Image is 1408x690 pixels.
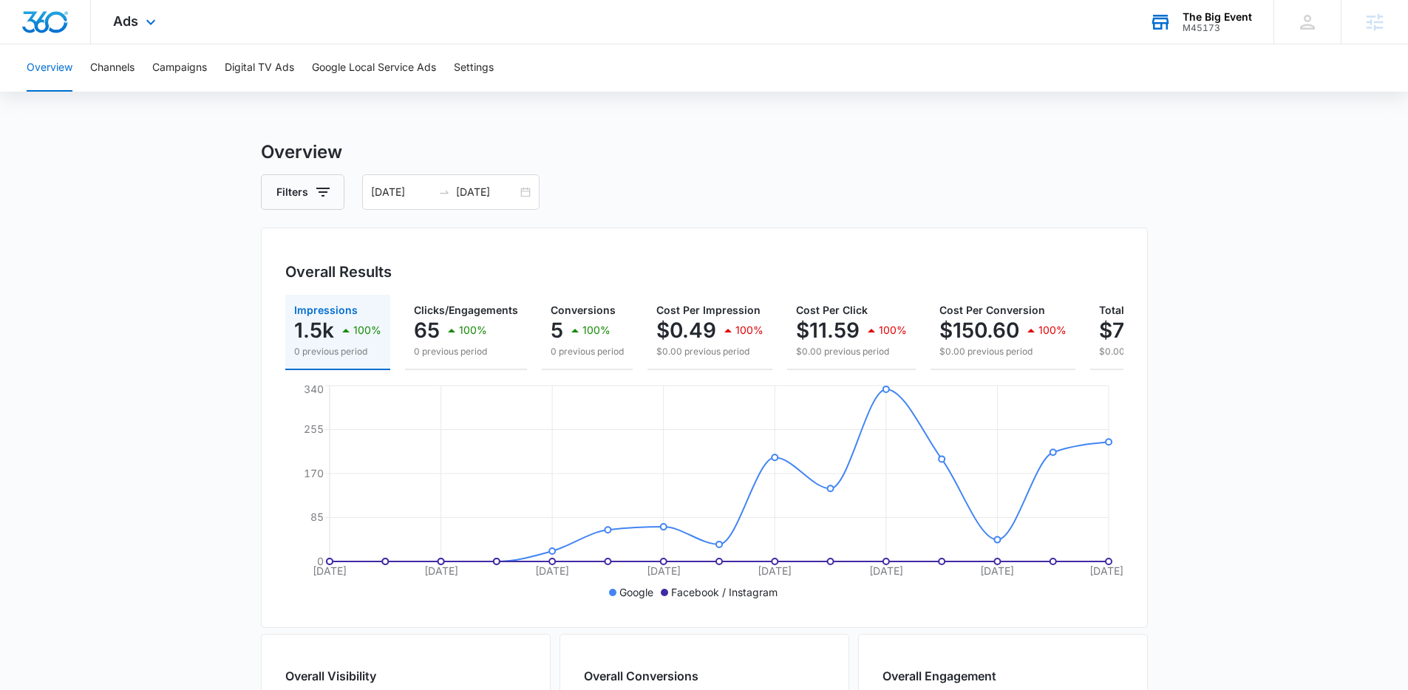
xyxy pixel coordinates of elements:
[646,564,680,577] tspan: [DATE]
[459,325,487,335] p: 100%
[414,318,440,342] p: 65
[551,345,624,358] p: 0 previous period
[1099,345,1225,358] p: $0.00 previous period
[619,584,653,600] p: Google
[261,139,1148,165] h3: Overview
[939,345,1067,358] p: $0.00 previous period
[313,564,347,577] tspan: [DATE]
[796,318,860,342] p: $11.59
[317,555,324,567] tspan: 0
[1089,564,1123,577] tspan: [DATE]
[535,564,569,577] tspan: [DATE]
[980,564,1014,577] tspan: [DATE]
[758,564,792,577] tspan: [DATE]
[304,467,324,479] tspan: 170
[1183,11,1252,23] div: account name
[414,304,518,316] span: Clicks/Engagements
[1038,325,1067,335] p: 100%
[796,304,868,316] span: Cost Per Click
[939,318,1019,342] p: $150.60
[438,186,450,198] span: to
[371,184,432,200] input: Start date
[285,261,392,283] h3: Overall Results
[735,325,763,335] p: 100%
[582,325,611,335] p: 100%
[294,304,358,316] span: Impressions
[152,44,207,92] button: Campaigns
[656,304,761,316] span: Cost Per Impression
[225,44,294,92] button: Digital TV Ads
[939,304,1045,316] span: Cost Per Conversion
[310,510,324,523] tspan: 85
[879,325,907,335] p: 100%
[551,318,563,342] p: 5
[454,44,494,92] button: Settings
[456,184,517,200] input: End date
[27,44,72,92] button: Overview
[312,44,436,92] button: Google Local Service Ads
[671,584,778,600] p: Facebook / Instagram
[285,667,394,685] h2: Overall Visibility
[90,44,135,92] button: Channels
[551,304,616,316] span: Conversions
[414,345,518,358] p: 0 previous period
[1099,318,1177,342] p: $753.01
[294,345,381,358] p: 0 previous period
[353,325,381,335] p: 100%
[1099,304,1160,316] span: Total Spend
[294,318,334,342] p: 1.5k
[1183,23,1252,33] div: account id
[656,345,763,358] p: $0.00 previous period
[304,383,324,395] tspan: 340
[882,667,996,685] h2: Overall Engagement
[584,667,698,685] h2: Overall Conversions
[438,186,450,198] span: swap-right
[868,564,902,577] tspan: [DATE]
[261,174,344,210] button: Filters
[656,318,716,342] p: $0.49
[113,13,138,29] span: Ads
[424,564,458,577] tspan: [DATE]
[796,345,907,358] p: $0.00 previous period
[304,423,324,435] tspan: 255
